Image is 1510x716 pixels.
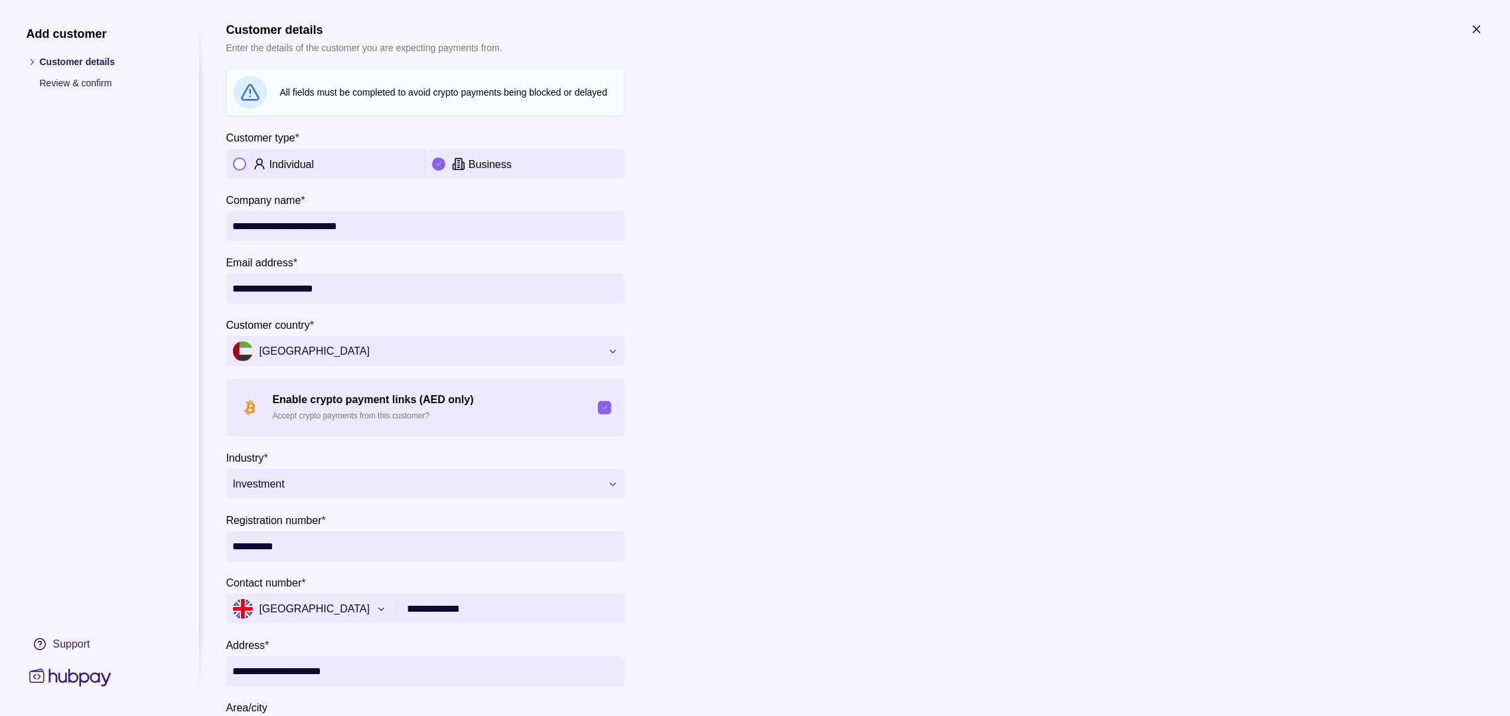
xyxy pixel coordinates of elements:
[226,699,267,715] label: Area/city
[226,319,310,331] p: Customer country
[408,594,618,624] input: Contact number
[273,393,585,407] h2: Enable crypto payment links (AED only)
[226,515,322,526] p: Registration number
[226,640,265,651] p: Address
[233,531,618,561] input: Registration number
[226,257,293,268] p: Email address
[469,159,512,170] p: Business
[226,452,264,464] p: Industry
[226,254,298,270] label: Email address
[226,41,502,55] p: Enter the details of the customer you are expecting payments from.
[27,630,173,658] a: Support
[226,577,302,588] p: Contact number
[598,401,611,414] button: Enable crypto payment links (AED only)Accept crypto payments from this customer?
[233,211,618,241] input: Company name
[226,23,502,37] h1: Customer details
[233,274,618,304] input: Email address
[226,575,306,590] label: Contact number
[226,195,301,206] p: Company name
[226,512,326,528] label: Registration number
[27,27,173,41] h1: Add customer
[269,159,315,170] p: Individual
[226,130,299,145] label: Customer type
[40,76,173,90] p: Review & confirm
[226,637,269,653] label: Address
[226,192,305,208] label: Company name
[53,637,90,652] div: Support
[273,408,585,423] p: Accept crypto payments from this customer?
[40,54,173,69] p: Customer details
[226,450,268,466] label: Industry
[280,85,617,100] p: All fields must be completed to avoid crypto payments being blocked or delayed
[233,656,618,686] input: Address
[226,317,315,333] label: Customer country
[226,132,295,143] p: Customer type
[226,702,267,713] p: Area/city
